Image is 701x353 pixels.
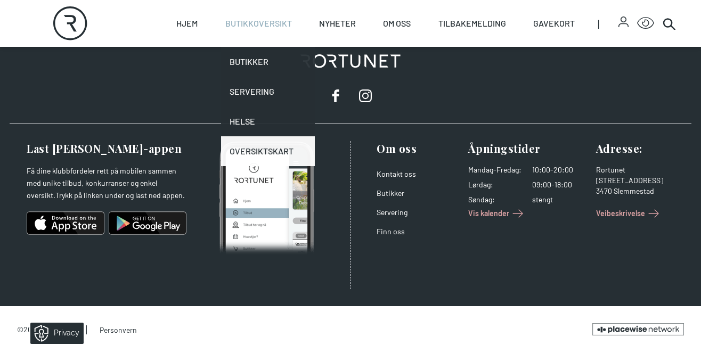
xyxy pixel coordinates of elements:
[596,141,679,156] h3: Adresse :
[468,141,588,156] h3: Åpningstider
[377,169,416,178] a: Kontakt oss
[221,136,315,166] a: Oversiktskart
[592,323,684,335] a: Brought to you by the Placewise Network
[596,208,645,219] span: Veibeskrivelse
[355,85,376,106] a: instagram
[532,194,588,205] dd: stengt
[596,165,679,175] div: Rortunet
[221,106,315,136] a: Helse
[532,179,588,190] dd: 09:00-18:00
[325,85,346,106] a: facebook
[27,165,186,202] p: Få dine klubbfordeler rett på mobilen sammen med unike tilbud, konkurranser og enkel oversikt.Try...
[468,165,521,175] dt: Mandag - Fredag :
[614,186,654,195] span: Slemmestad
[27,141,186,156] h3: Last [PERSON_NAME]-appen
[468,179,521,190] dt: Lørdag :
[637,15,654,32] button: Open Accessibility Menu
[377,227,405,236] a: Finn oss
[532,165,588,175] dd: 10:00-20:00
[109,210,186,236] img: android
[27,210,104,236] img: ios
[468,208,509,219] span: Vis kalender
[221,47,315,77] a: Butikker
[468,205,526,222] a: Vis kalender
[596,205,662,222] a: Veibeskrivelse
[596,175,679,186] div: [STREET_ADDRESS]
[11,319,97,348] iframe: Manage Preferences
[596,186,612,195] span: 3470
[219,141,314,255] img: Photo of mobile app home screen
[86,325,137,334] a: Personvern
[468,194,521,205] dt: Søndag :
[377,141,460,156] h3: Om oss
[377,208,407,217] a: Servering
[377,188,404,198] a: Butikker
[221,77,315,106] a: Servering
